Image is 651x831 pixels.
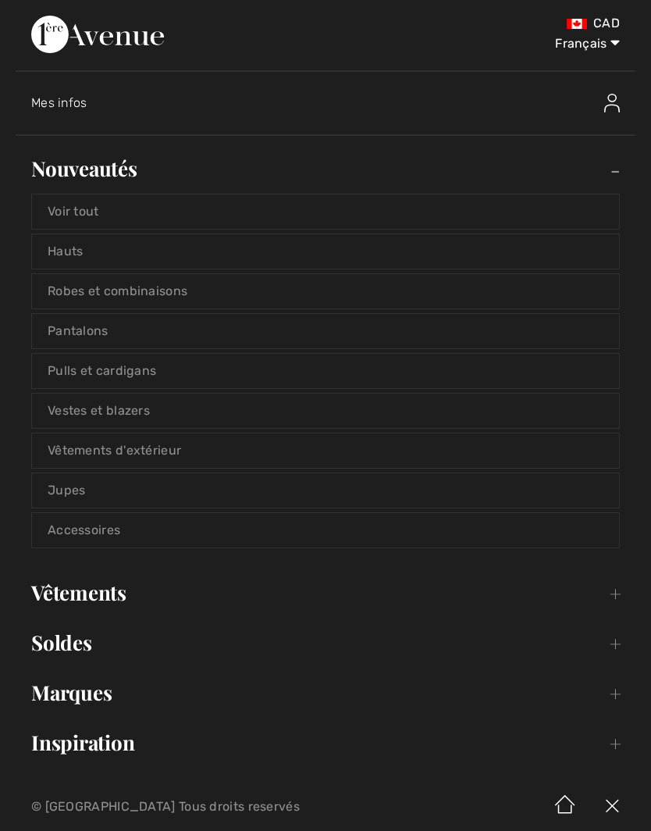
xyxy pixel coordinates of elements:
[542,783,589,831] img: Accueil
[31,16,164,53] img: 1ère Avenue
[31,95,87,110] span: Mes infos
[32,314,619,348] a: Pantalons
[32,354,619,388] a: Pulls et cardigans
[31,801,384,812] p: © [GEOGRAPHIC_DATA] Tous droits reservés
[16,576,635,610] a: Vêtements
[32,473,619,508] a: Jupes
[32,394,619,428] a: Vestes et blazers
[32,194,619,229] a: Voir tout
[589,783,635,831] img: X
[16,152,635,186] a: Nouveautés
[16,626,635,660] a: Soldes
[16,676,635,710] a: Marques
[32,433,619,468] a: Vêtements d'extérieur
[16,726,635,760] a: Inspiration
[32,274,619,309] a: Robes et combinaisons
[16,776,635,810] a: Live
[604,94,620,112] img: Mes infos
[32,234,619,269] a: Hauts
[384,16,620,31] div: CAD
[32,513,619,547] a: Accessoires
